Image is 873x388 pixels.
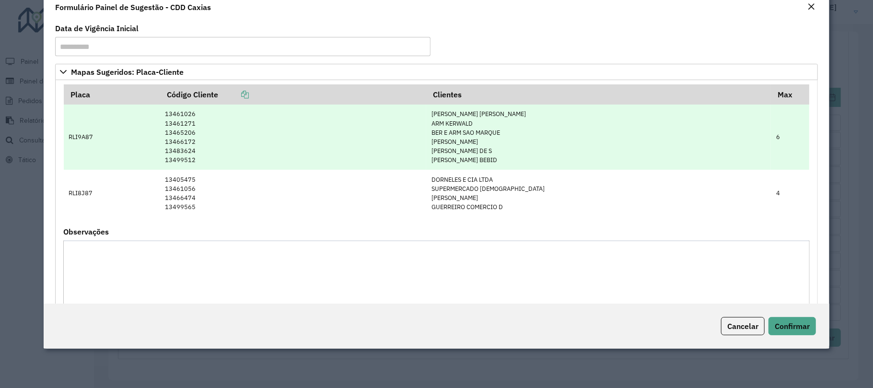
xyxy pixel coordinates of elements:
th: Clientes [426,84,771,105]
td: RLI9A87 [64,105,160,170]
td: [PERSON_NAME] [PERSON_NAME] ARM KERWALD BER E ARM SAO MARQUE [PERSON_NAME] [PERSON_NAME] DE S [PE... [426,105,771,170]
h4: Formulário Painel de Sugestão - CDD Caxias [55,1,211,13]
div: Mapas Sugeridos: Placa-Cliente [55,80,818,334]
label: Observações [63,226,109,237]
th: Código Cliente [160,84,426,105]
span: Mapas Sugeridos: Placa-Cliente [71,68,184,76]
a: Copiar [218,90,249,99]
td: RLI8J87 [64,170,160,217]
td: 4 [771,170,809,217]
td: 6 [771,105,809,170]
em: Fechar [807,3,815,11]
button: Close [804,1,818,13]
td: DORNELES E CIA LTDA SUPERMERCADO [DEMOGRAPHIC_DATA] [PERSON_NAME] GUERREIRO COMERCIO D [426,170,771,217]
button: Confirmar [768,317,816,335]
a: Mapas Sugeridos: Placa-Cliente [55,64,818,80]
span: Cancelar [727,321,758,331]
span: Confirmar [775,321,810,331]
button: Cancelar [721,317,765,335]
label: Data de Vigência Inicial [55,23,139,34]
th: Max [771,84,809,105]
td: 13461026 13461271 13465206 13466172 13483624 13499512 [160,105,426,170]
td: 13405475 13461056 13466474 13499565 [160,170,426,217]
th: Placa [64,84,160,105]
